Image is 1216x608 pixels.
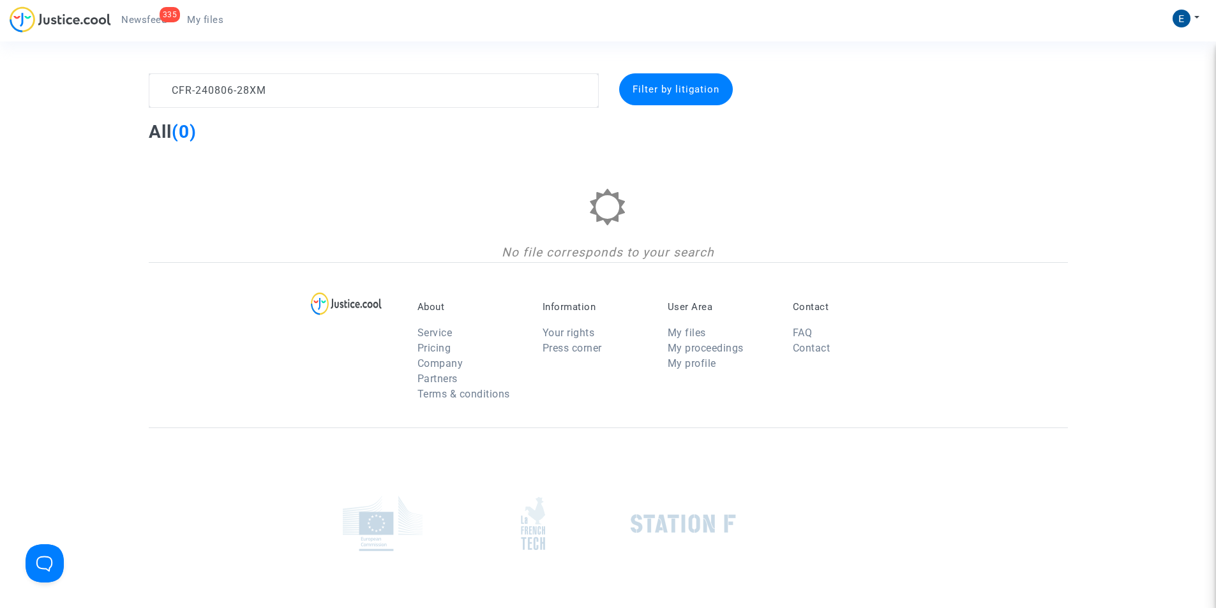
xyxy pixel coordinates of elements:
a: Terms & conditions [417,388,510,400]
a: My proceedings [668,342,744,354]
a: FAQ [793,327,813,339]
img: logo-lg.svg [311,292,382,315]
p: About [417,301,523,313]
a: My files [668,327,706,339]
a: My files [177,10,234,29]
span: Newsfeed [121,14,167,26]
img: ACg8ocICGBWcExWuj3iT2MEg9j5dw-yx0VuEqZIV0SNsKSMu=s96-c [1173,10,1190,27]
img: jc-logo.svg [10,6,111,33]
span: (0) [172,121,197,142]
a: Pricing [417,342,451,354]
a: Company [417,357,463,369]
a: Contact [793,342,830,354]
a: Press corner [543,342,602,354]
a: Partners [417,373,458,385]
p: Information [543,301,649,313]
a: My profile [668,357,716,369]
span: All [149,121,172,142]
a: Service [417,327,453,339]
p: Contact [793,301,899,313]
img: europe_commision.png [343,496,423,551]
img: french_tech.png [521,496,545,551]
iframe: Help Scout Beacon - Open [26,544,64,582]
p: User Area [668,301,774,313]
span: My files [187,14,223,26]
span: Filter by litigation [633,84,719,95]
img: stationf.png [631,514,736,533]
a: 335Newsfeed [111,10,177,29]
div: No file corresponds to your search [149,244,1068,262]
a: Your rights [543,327,595,339]
div: 335 [160,7,181,22]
